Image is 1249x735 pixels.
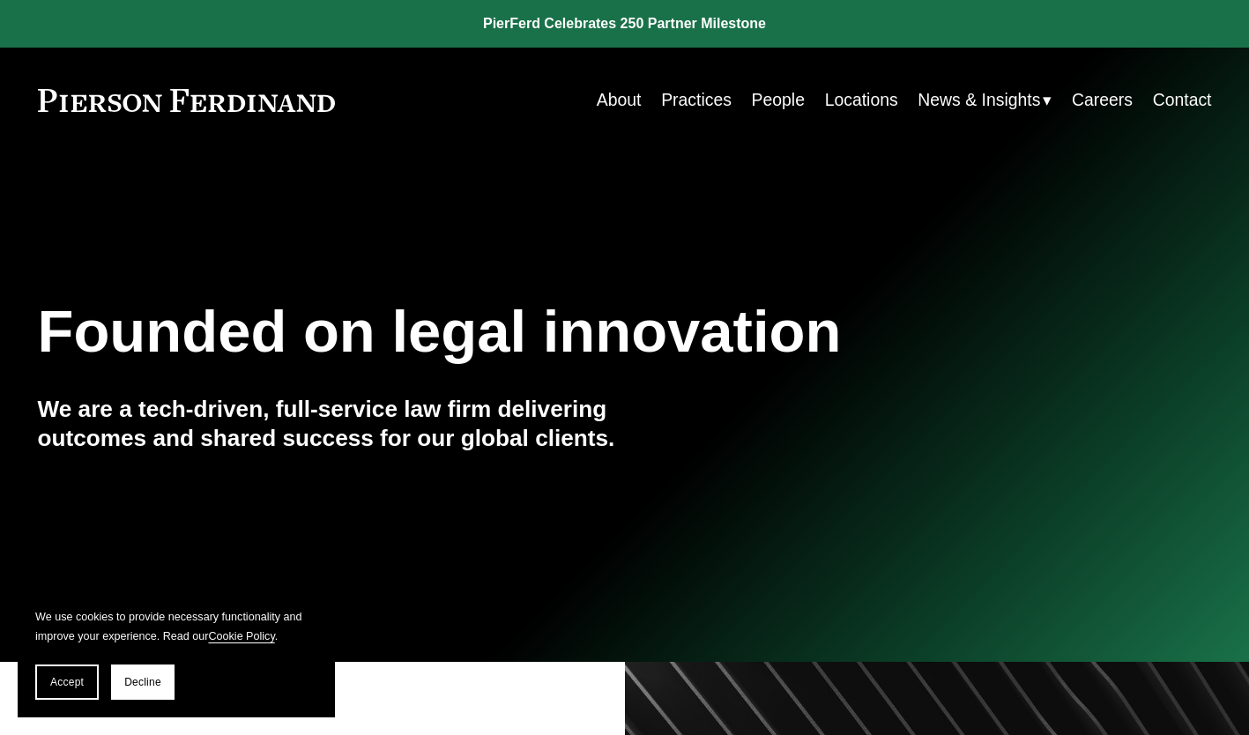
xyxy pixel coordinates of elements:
[35,607,317,647] p: We use cookies to provide necessary functionality and improve your experience. Read our .
[111,664,175,700] button: Decline
[1072,83,1133,117] a: Careers
[752,83,805,117] a: People
[661,83,732,117] a: Practices
[918,85,1040,115] span: News & Insights
[38,298,1016,366] h1: Founded on legal innovation
[35,664,99,700] button: Accept
[208,630,274,642] a: Cookie Policy
[50,676,84,688] span: Accept
[1153,83,1212,117] a: Contact
[918,83,1052,117] a: folder dropdown
[38,395,625,454] h4: We are a tech-driven, full-service law firm delivering outcomes and shared success for our global...
[18,590,335,717] section: Cookie banner
[124,676,161,688] span: Decline
[597,83,642,117] a: About
[825,83,898,117] a: Locations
